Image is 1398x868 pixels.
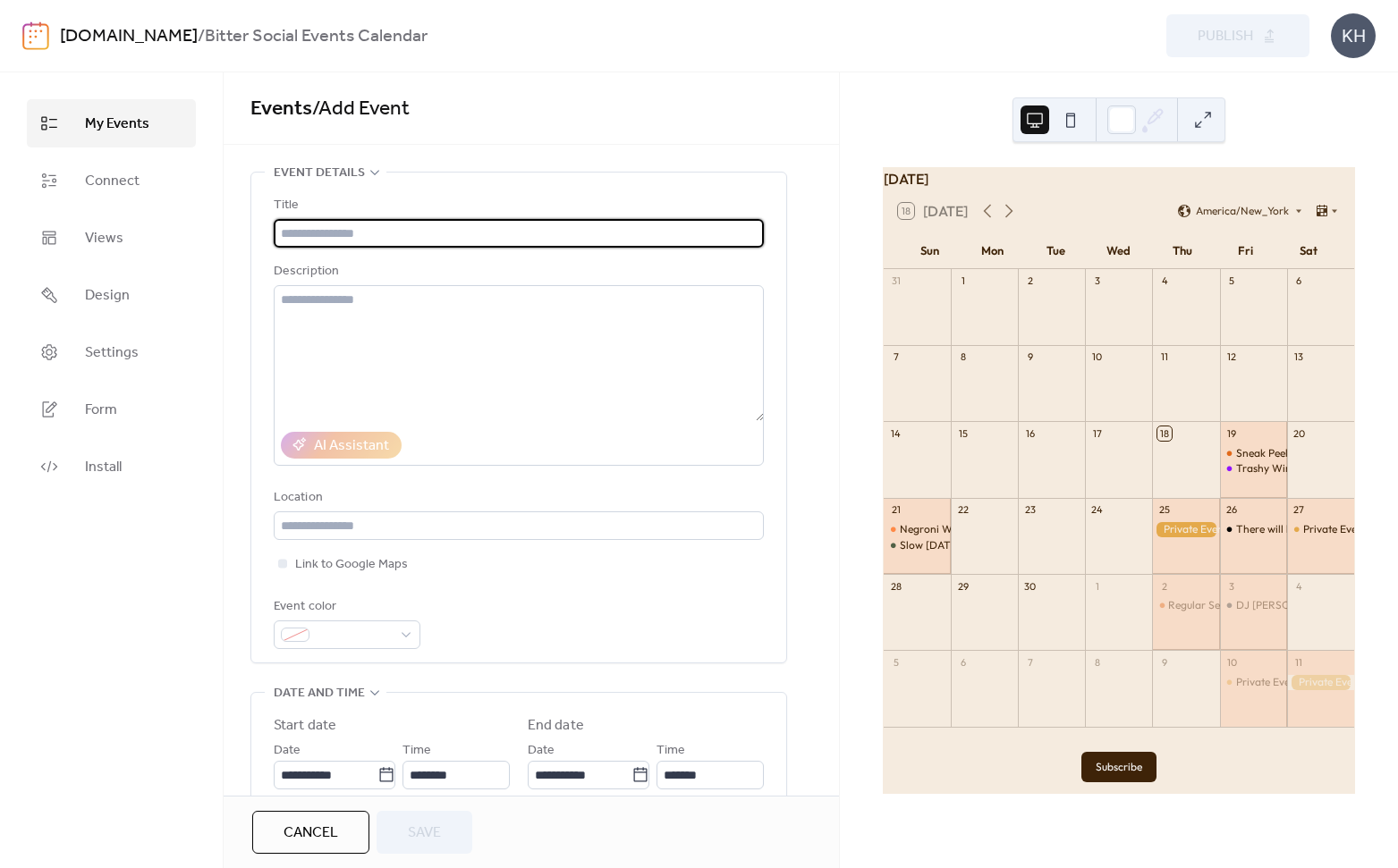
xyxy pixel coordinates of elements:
a: Settings [27,328,196,376]
div: Slow [DATE] Sneak Peek [900,538,1018,553]
span: Event details [274,163,365,184]
div: Private Event [1236,675,1300,690]
div: Sneak Peek--Come check us out! [1220,446,1287,461]
span: Time [402,740,431,762]
div: Slow Sunday Sneak Peek [884,538,951,553]
div: 14 [889,426,902,440]
a: Design [27,271,196,319]
span: Date [274,740,301,762]
div: 9 [1157,655,1171,669]
div: 18 [1157,426,1171,440]
button: Cancel [252,811,369,854]
div: 8 [1090,655,1104,669]
div: 8 [956,350,970,364]
div: 7 [1023,655,1037,669]
div: End date [528,715,584,737]
div: 5 [1225,274,1239,288]
div: Regular Service [1152,598,1219,613]
div: 23 [1023,503,1037,517]
div: 11 [1157,350,1171,364]
div: Mon [961,233,1024,269]
span: Settings [85,342,139,364]
div: 10 [1090,350,1104,364]
div: Private Event [1152,522,1219,537]
div: 2 [1157,579,1171,593]
div: Fri [1214,233,1277,269]
div: 22 [956,503,970,517]
div: Private Event [1303,522,1367,537]
span: America/New_York [1196,206,1289,216]
div: Sneak Peek--Come check us out! [1236,446,1392,461]
div: 11 [1292,655,1306,669]
span: Design [85,285,130,307]
div: 16 [1023,426,1037,440]
div: 25 [1157,503,1171,517]
span: Views [85,228,123,249]
button: Subscribe [1081,752,1157,782]
div: 7 [889,350,902,364]
span: My Events [85,114,149,135]
div: 4 [1157,274,1171,288]
span: Form [85,400,117,421]
div: 9 [1023,350,1037,364]
b: Bitter Social Events Calendar [205,20,428,54]
img: logo [22,21,49,50]
div: There will be dancing tonight! [1220,522,1287,537]
div: Negroni Week Class [884,522,951,537]
div: 17 [1090,426,1104,440]
div: Private Event [1287,522,1354,537]
div: 13 [1292,350,1306,364]
div: 5 [889,655,902,669]
div: Event color [274,596,417,618]
a: My Events [27,99,196,147]
div: 20 [1292,426,1306,440]
div: Thu [1150,233,1214,269]
div: 3 [1225,579,1239,593]
div: 31 [889,274,902,288]
div: 4 [1292,579,1306,593]
div: Private Event [1220,675,1287,690]
span: / Add Event [312,89,410,129]
div: 1 [1090,579,1104,593]
span: Link to Google Maps [295,554,408,576]
span: Install [85,457,122,478]
a: Install [27,442,196,491]
div: Trashy Wine Club Sneak Peek [1236,461,1378,476]
span: Date and time [274,683,365,704]
span: Time [657,740,685,762]
span: Date [528,740,555,762]
div: 24 [1090,503,1104,517]
div: 2 [1023,274,1037,288]
a: Connect [27,156,196,205]
div: KH [1331,13,1376,58]
div: 1 [956,274,970,288]
div: 29 [956,579,970,593]
div: 26 [1225,503,1239,517]
div: 30 [1023,579,1037,593]
div: 10 [1225,655,1239,669]
div: Sat [1276,233,1340,269]
div: 6 [956,655,970,669]
div: There will be dancing tonight! [1236,522,1380,537]
div: DJ Jermainia First Friday [1220,598,1287,613]
div: Sun [898,233,962,269]
div: [DATE] [884,168,1354,190]
div: 12 [1225,350,1239,364]
b: / [198,20,205,54]
div: 28 [889,579,902,593]
a: Events [250,89,312,129]
div: 3 [1090,274,1104,288]
a: [DOMAIN_NAME] [60,20,198,54]
div: Location [274,487,760,509]
div: Wed [1088,233,1151,269]
a: Form [27,385,196,434]
span: Connect [85,171,140,192]
div: Negroni Week Class [900,522,996,537]
div: 6 [1292,274,1306,288]
div: Description [274,261,760,282]
div: 15 [956,426,970,440]
div: Tue [1024,233,1088,269]
div: 21 [889,503,902,517]
div: Private Event [1287,675,1354,690]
